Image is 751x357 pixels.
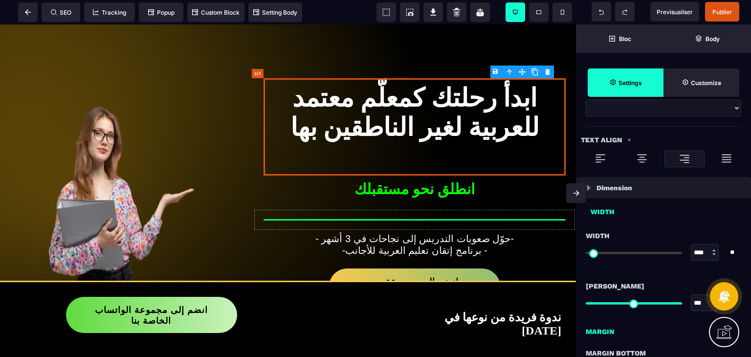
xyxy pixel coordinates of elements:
[148,9,175,16] span: Popup
[721,153,732,164] img: loading
[400,2,420,22] span: Screenshot
[663,68,739,97] span: Open Style Manager
[576,24,663,53] span: Open Blocks
[264,206,566,234] text: - حوّل صعوبات التدريس إلى نجاحات في 3 أشهر- -برنامج إتقان تعليم العربية للأجانب -
[627,137,632,142] img: loading
[619,35,631,43] strong: Bloc
[712,8,732,16] span: Publier
[66,272,237,309] button: انضم إلى مجموعة الواتساب الخاصة بنا
[329,244,500,280] button: انضم إلى مجموعة الواتساب الخاصة بنا
[663,24,751,53] span: Open Layer Manager
[636,153,648,164] img: loading
[576,321,751,337] div: Margin
[581,134,622,146] p: Text Align
[15,54,264,259] img: e94584dc8c426b233f3afe73ad0df509_vue-de-face-jeune-femme-donnant-la-main-vide-avec-son-document-P...
[586,230,609,242] span: Width
[595,153,606,164] img: loading
[51,9,71,16] span: SEO
[586,280,644,292] span: [PERSON_NAME]
[679,153,690,165] img: loading
[253,9,297,16] span: Setting Body
[596,182,632,194] p: Dimension
[264,54,566,151] h1: ابدأ رحلتك كمعلّم معتمد للعربية لغير الناطقين بها
[192,9,240,16] span: Custom Block
[93,9,126,16] span: Tracking
[376,2,396,22] span: View components
[581,201,746,218] div: Width
[691,79,721,87] strong: Customize
[650,2,699,22] span: Preview
[657,8,693,16] span: Previsualiser
[588,68,663,97] span: Settings
[706,35,720,43] strong: Body
[618,79,642,87] strong: Settings
[288,281,561,318] h2: ندوة فريدة من نوعها في [DATE]
[264,151,566,195] h2: انطلق نحو مستقبلك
